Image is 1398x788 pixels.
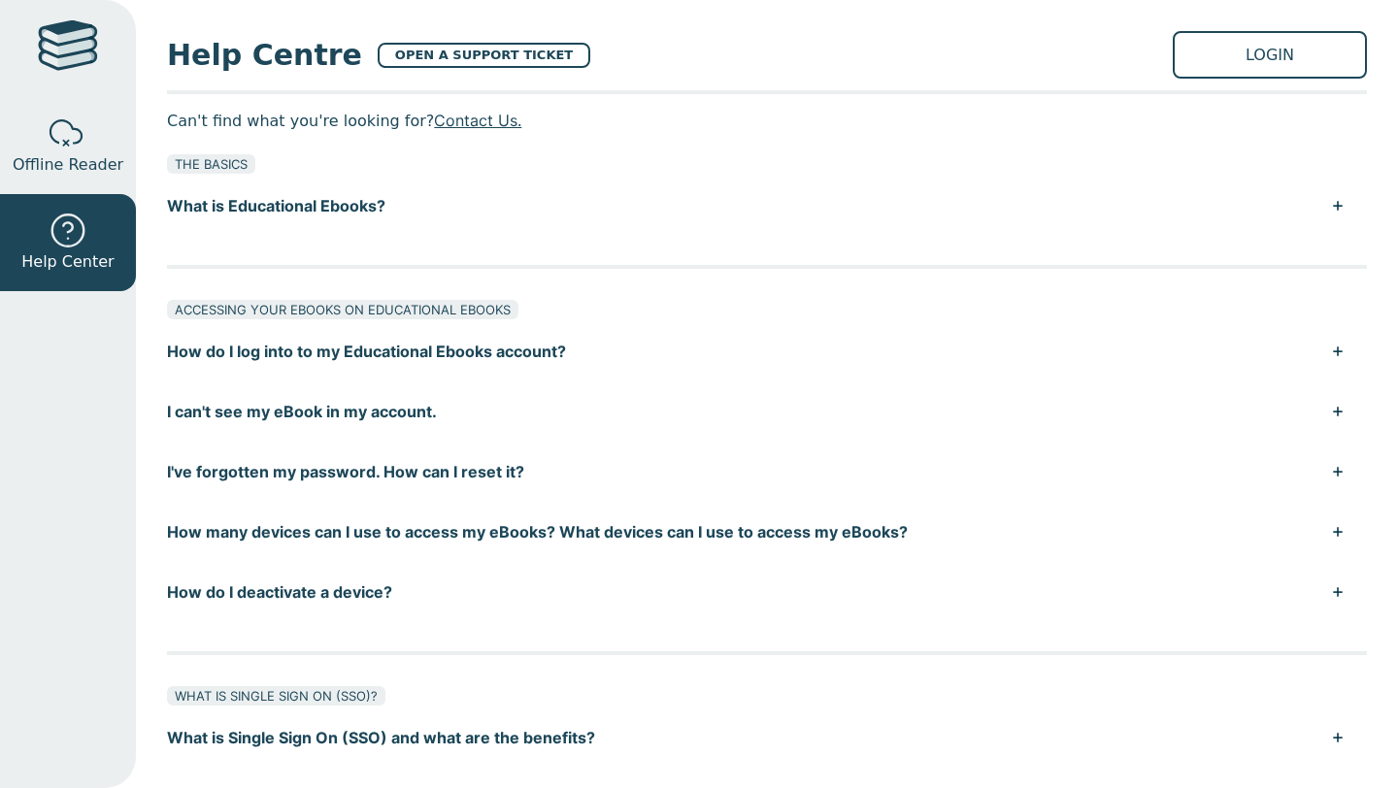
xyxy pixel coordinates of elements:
button: What is Educational Ebooks? [167,176,1367,236]
button: How many devices can I use to access my eBooks? What devices can I use to access my eBooks? [167,502,1367,562]
div: WHAT IS SINGLE SIGN ON (SSO)? [167,686,385,706]
a: LOGIN [1173,31,1367,79]
a: OPEN A SUPPORT TICKET [378,43,590,68]
div: ACCESSING YOUR EBOOKS ON EDUCATIONAL EBOOKS [167,300,518,319]
span: Help Centre [167,33,362,77]
button: How do I deactivate a device? [167,562,1367,622]
span: Offline Reader [13,153,123,177]
a: Contact Us. [434,111,521,130]
div: THE BASICS [167,154,255,174]
span: Help Center [21,250,114,274]
button: How do I log into to my Educational Ebooks account? [167,321,1367,381]
button: I've forgotten my password. How can I reset it? [167,442,1367,502]
button: What is Single Sign On (SSO) and what are the benefits? [167,707,1367,768]
p: Can't find what you're looking for? [167,106,1367,135]
button: I can't see my eBook in my account. [167,381,1367,442]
